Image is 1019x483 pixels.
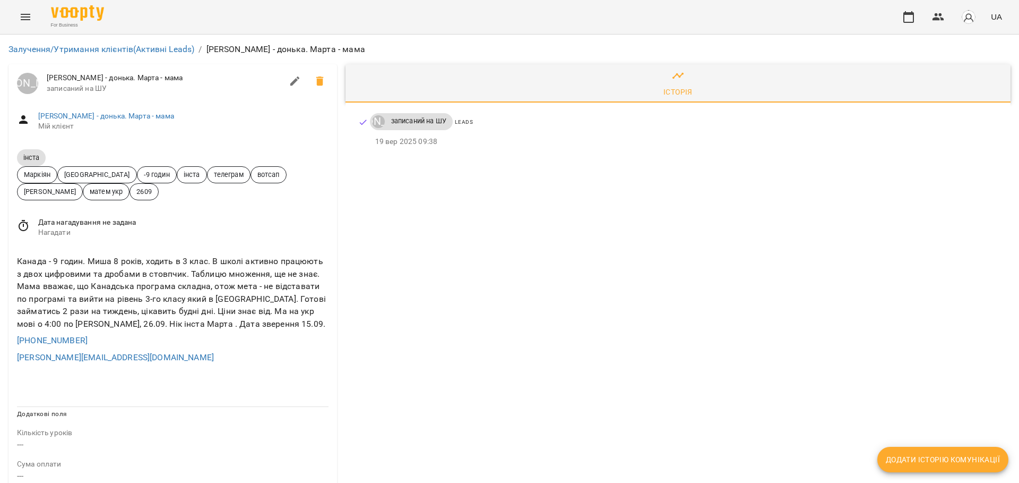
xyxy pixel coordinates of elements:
button: UA [987,7,1006,27]
img: Voopty Logo [51,5,104,21]
span: Leads [455,119,473,125]
p: --- [17,470,329,482]
img: avatar_s.png [961,10,976,24]
a: [PERSON_NAME][EMAIL_ADDRESS][DOMAIN_NAME] [17,352,214,362]
span: 2609 [130,187,158,197]
div: Луцук Маркіян [372,115,385,128]
p: field-description [17,428,329,438]
span: Додаткові поля [17,410,67,418]
p: --- [17,438,329,451]
nav: breadcrumb [8,43,1011,56]
span: інста [177,170,206,180]
span: Дата нагадування не задана [38,217,329,228]
span: [PERSON_NAME] [18,187,82,197]
span: Нагадати [38,227,329,238]
span: [GEOGRAPHIC_DATA] [58,170,136,180]
span: телеграм [208,170,250,180]
a: [PERSON_NAME] [17,73,38,94]
span: UA [991,11,1002,22]
a: [PERSON_NAME] - донька. Марта - мама [38,112,174,120]
span: інста [17,153,46,162]
span: матем укр [83,187,129,197]
a: [PERSON_NAME] [370,115,385,128]
span: записаний на ШУ [47,83,282,94]
div: Канада - 9 годин. Миша 8 років, ходить в 3 клас. В школі активно працюють з двох цифровими та дро... [15,253,331,332]
span: Мій клієнт [38,121,329,132]
button: Menu [13,4,38,30]
div: Історія [663,86,693,98]
span: -9 годин [137,170,176,180]
span: For Business [51,22,104,29]
a: Залучення/Утримання клієнтів(Активні Leads) [8,44,194,54]
p: [PERSON_NAME] - донька. Марта - мама [206,43,365,56]
span: записаний на ШУ [385,116,453,126]
span: [PERSON_NAME] - донька. Марта - мама [47,73,282,83]
span: вотсап [251,170,286,180]
p: field-description [17,459,329,470]
button: Додати історію комунікації [877,447,1008,472]
div: Луцук Маркіян [17,73,38,94]
a: [PHONE_NUMBER] [17,335,88,345]
li: / [198,43,202,56]
p: 19 вер 2025 09:38 [375,137,994,147]
span: Додати історію комунікації [886,453,1000,466]
span: Маркіян [18,170,57,180]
